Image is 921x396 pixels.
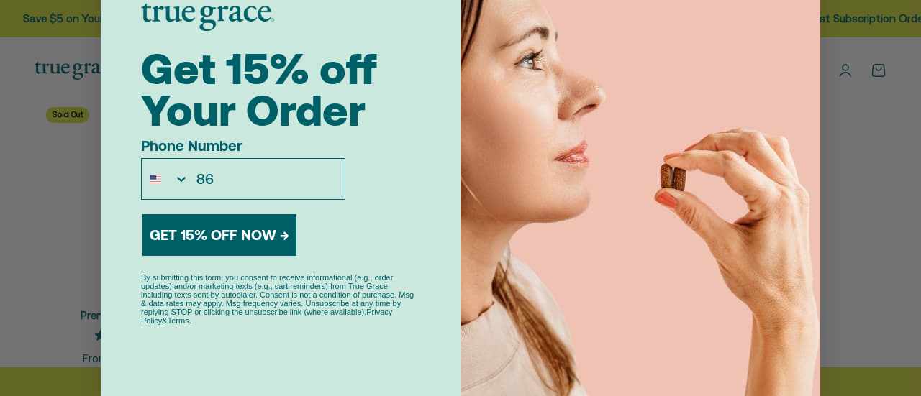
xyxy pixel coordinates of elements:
[141,4,274,31] img: logo placeholder
[141,44,377,135] span: Get 15% off Your Order
[142,214,296,256] button: GET 15% OFF NOW →
[141,308,392,325] a: Privacy Policy
[141,137,345,158] label: Phone Number
[142,159,189,199] button: Search Countries
[141,273,420,325] p: By submitting this form, you consent to receive informational (e.g., order updates) and/or market...
[150,173,161,185] img: United States
[168,316,189,325] a: Terms
[189,159,345,199] input: Phone Number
